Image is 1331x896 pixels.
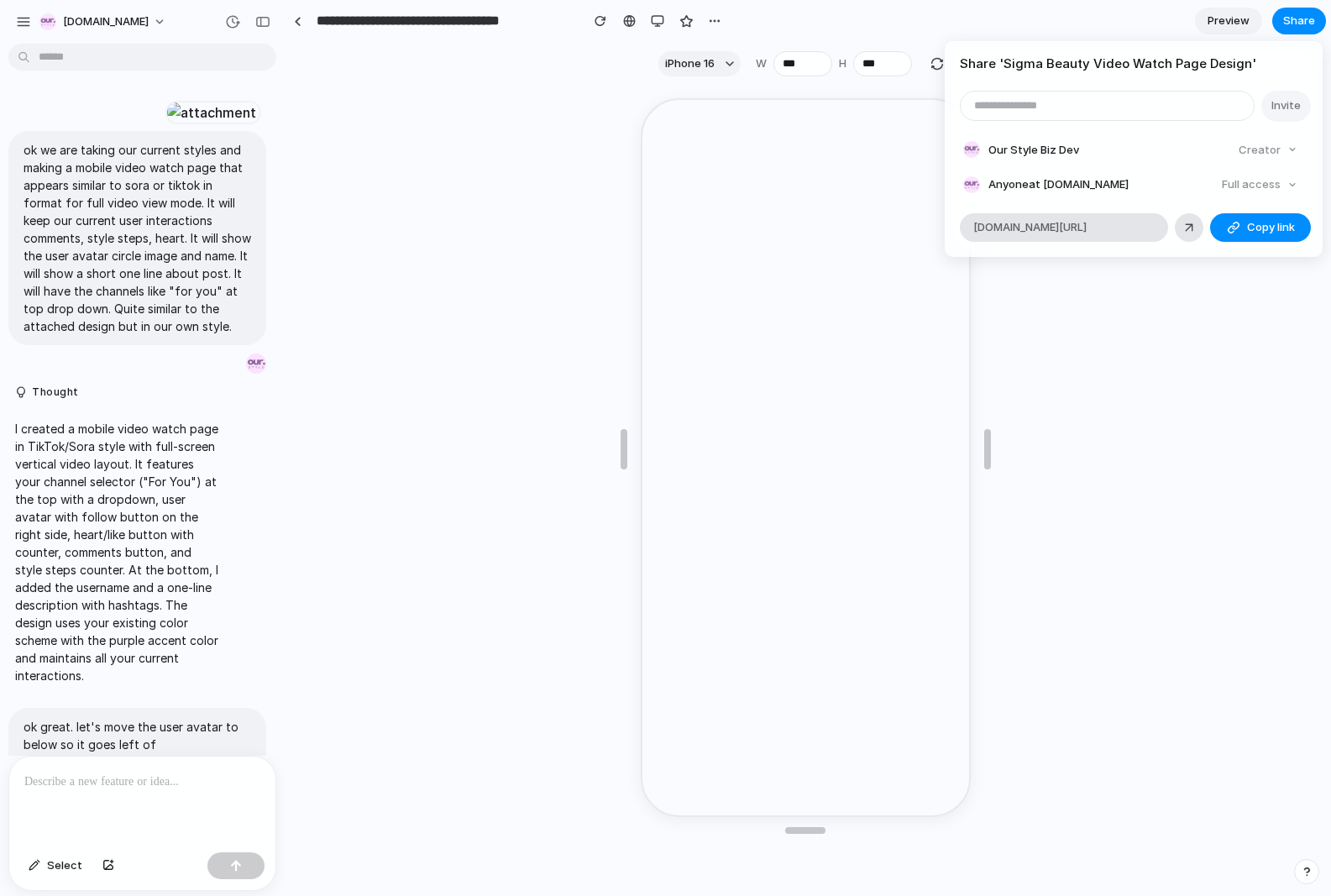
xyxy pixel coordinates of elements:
[988,142,1079,159] span: Our Style Biz Dev
[1210,213,1311,242] button: Copy link
[960,213,1168,242] div: [DOMAIN_NAME][URL]
[988,176,1129,193] span: Anyone at [DOMAIN_NAME]
[1247,219,1295,236] span: Copy link
[973,219,1087,236] span: [DOMAIN_NAME][URL]
[960,55,1307,74] h4: Share ' Sigma Beauty Video Watch Page Design '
